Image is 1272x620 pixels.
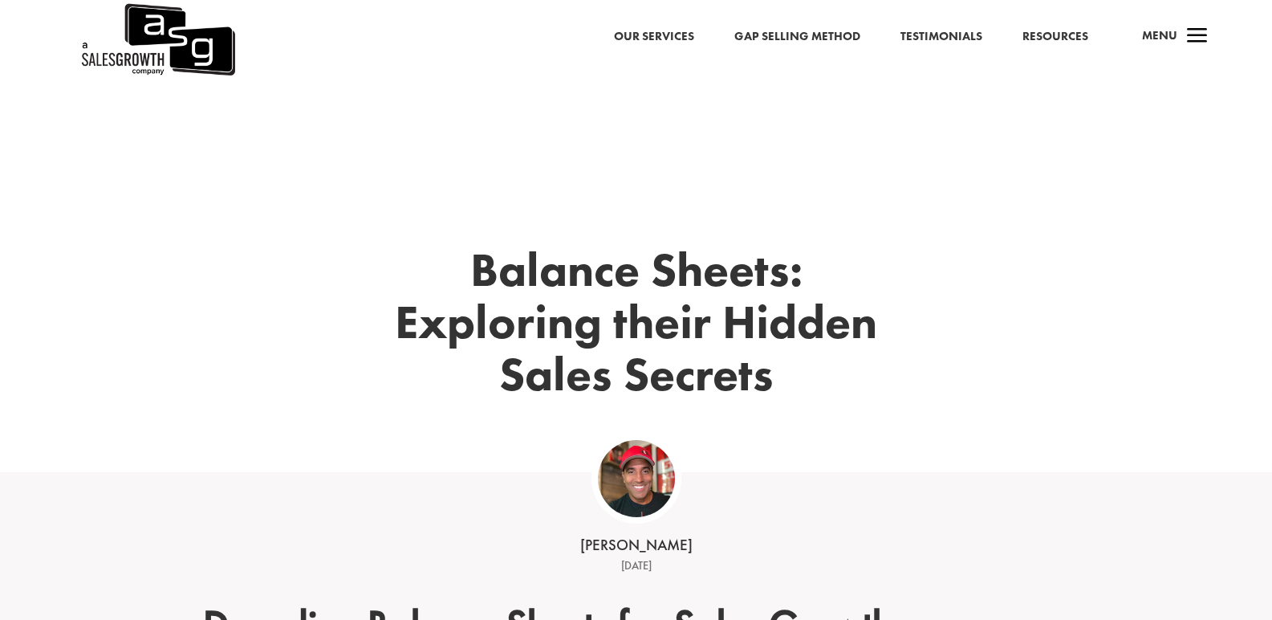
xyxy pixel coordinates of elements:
[614,27,694,47] a: Our Services
[1142,27,1177,43] span: Menu
[388,535,885,557] div: [PERSON_NAME]
[1181,21,1213,53] span: a
[598,440,675,517] img: ASG Co_alternate lockup (1)
[734,27,860,47] a: Gap Selling Method
[372,244,901,408] h1: Balance Sheets: Exploring their Hidden Sales Secrets
[388,557,885,576] div: [DATE]
[1022,27,1088,47] a: Resources
[900,27,982,47] a: Testimonials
